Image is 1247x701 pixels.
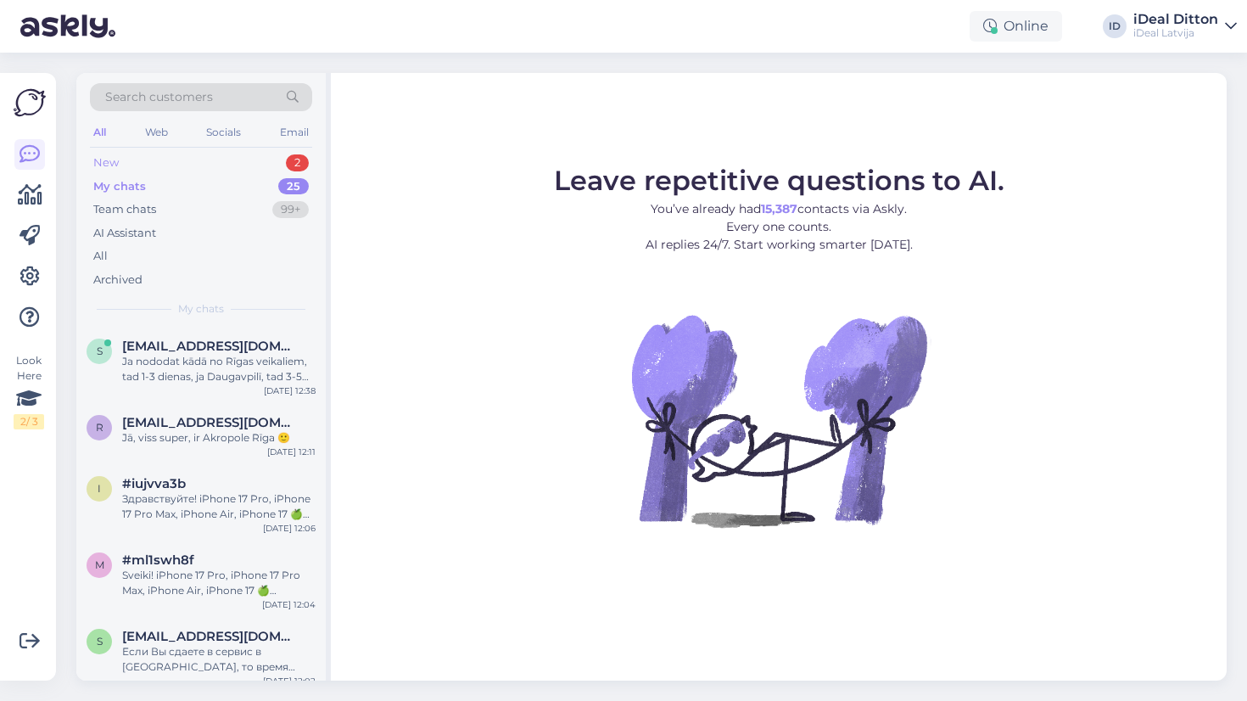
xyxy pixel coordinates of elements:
[122,552,194,568] span: #ml1swh8f
[95,558,104,571] span: m
[105,88,213,106] span: Search customers
[122,354,316,384] div: Ja nododat kādā no Rīgas veikaliem, tad 1-3 dienas, ja Daugavpilī, tad 3-5 dienas! Vēlaties, lai ...
[263,675,316,687] div: [DATE] 12:02
[93,248,108,265] div: All
[122,430,316,446] div: Jā, viss super, ir Akropole Rīga 🙂
[122,491,316,522] div: Здравствуйте! iPhone 17 Pro, iPhone 17 Pro Max, iPhone Air, iPhone 17 🍏 Предзаказы: старт в пятни...
[272,201,309,218] div: 99+
[93,201,156,218] div: Team chats
[277,121,312,143] div: Email
[122,629,299,644] span: sia.aglar@gmail.com
[267,446,316,458] div: [DATE] 12:11
[203,121,244,143] div: Socials
[14,414,44,429] div: 2 / 3
[93,225,156,242] div: AI Assistant
[14,353,44,429] div: Look Here
[1133,13,1237,40] a: iDeal DittoniDeal Latvija
[1103,14,1127,38] div: ID
[97,345,103,357] span: s
[122,476,186,491] span: #iujvva3b
[554,164,1004,197] span: Leave repetitive questions to AI.
[970,11,1062,42] div: Online
[1133,26,1218,40] div: iDeal Latvija
[93,154,119,171] div: New
[122,644,316,675] div: Если Вы сдаете в сервис в [GEOGRAPHIC_DATA], то время работы от 3-5 дней!
[278,178,309,195] div: 25
[90,121,109,143] div: All
[178,301,224,317] span: My chats
[626,267,931,573] img: No Chat active
[554,200,1004,254] p: You’ve already had contacts via Askly. Every one counts. AI replies 24/7. Start working smarter [...
[93,178,146,195] div: My chats
[122,415,299,430] span: rinalds22154@gmail.com
[97,635,103,648] span: s
[122,568,316,598] div: Sveiki! iPhone 17 Pro, iPhone 17 Pro Max, iPhone Air, iPhone 17 🍏 Priekšpasūtījumi: sākas piektdi...
[98,482,101,495] span: i
[142,121,171,143] div: Web
[264,384,316,397] div: [DATE] 12:38
[96,421,103,434] span: r
[122,339,299,354] span: scandal69@inbox.lv
[286,154,309,171] div: 2
[14,87,46,119] img: Askly Logo
[262,598,316,611] div: [DATE] 12:04
[93,272,143,289] div: Archived
[761,201,797,216] b: 15,387
[1133,13,1218,26] div: iDeal Ditton
[263,522,316,535] div: [DATE] 12:06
